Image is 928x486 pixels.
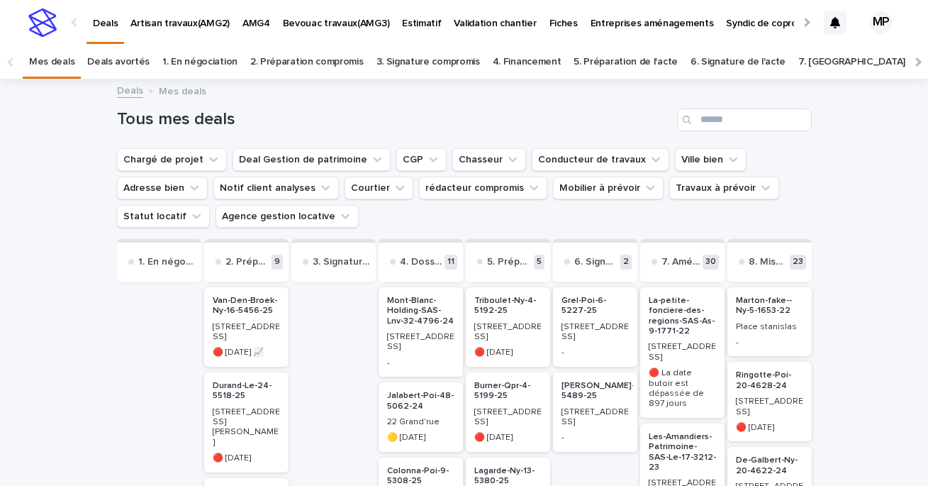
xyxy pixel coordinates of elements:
p: 4. Dossier de financement [400,256,442,268]
p: [STREET_ADDRESS] [474,322,542,343]
a: Ringotte-Poi-20-4628-24[STREET_ADDRESS]🔴 [DATE] [727,362,812,441]
a: Marton-fake--Ny-5-1653-22Place stanislas- [727,287,812,357]
p: [STREET_ADDRESS] [561,322,629,343]
a: Van-Den-Broek-Ny-16-5456-25[STREET_ADDRESS]🔴 [DATE] 📈 [204,287,289,367]
p: Place stanislas [736,322,803,332]
a: Durand-Le-24-5518-25[STREET_ADDRESS][PERSON_NAME]🔴 [DATE] [204,372,289,473]
p: 23 [790,255,806,270]
a: 3. Signature compromis [376,45,480,79]
button: Conducteur de travaux [532,148,669,171]
p: 9 [272,255,283,270]
p: Van-Den-Broek-Ny-16-5456-25 [213,296,280,316]
p: Burner-Qpr-4-5199-25 [474,381,542,402]
p: 30 [703,255,719,270]
p: 🔴 [DATE] [474,348,542,358]
button: Agence gestion locative [216,205,359,228]
p: 11 [445,255,457,270]
p: 8. Mise en loc et gestion [749,256,787,268]
p: [STREET_ADDRESS] [561,407,629,428]
p: 🔴 [DATE] [736,423,803,433]
p: 🔴 [DATE] [213,453,280,463]
p: [STREET_ADDRESS] [474,407,542,428]
a: 4. Financement [493,45,561,79]
p: Jalabert-Poi-48-5062-24 [387,391,454,412]
input: Search [677,109,812,131]
p: Grel-Poi-6-5227-25 [561,296,629,316]
a: Deals avortés [87,45,150,79]
a: Mont-Blanc-Holding-SAS-Lnv-32-4796-24[STREET_ADDRESS]- [379,287,463,377]
button: Deal Gestion de patrimoine [233,148,391,171]
p: 22 Grand'rue [387,417,454,427]
button: Ville bien [675,148,747,171]
div: MP [870,11,893,34]
p: 🔴 [DATE] [474,433,542,443]
p: 5 [534,255,544,270]
a: 5. Préparation de l'acte [574,45,678,79]
p: Triboulet-Ny-4-5192-25 [474,296,542,316]
a: [PERSON_NAME]-20-5489-25[STREET_ADDRESS]- [553,372,637,452]
p: [PERSON_NAME]-20-5489-25 [561,381,649,402]
a: Burner-Qpr-4-5199-25[STREET_ADDRESS]🔴 [DATE] [466,372,550,452]
a: Grel-Poi-6-5227-25[STREET_ADDRESS]- [553,287,637,367]
p: Mes deals [159,82,206,98]
h1: Tous mes deals [117,109,671,130]
p: Ringotte-Poi-20-4628-24 [736,370,803,391]
p: 🟡 [DATE] [387,433,454,443]
p: [STREET_ADDRESS] [213,322,280,343]
a: 2. Préparation compromis [250,45,364,79]
img: stacker-logo-s-only.png [28,9,57,37]
button: CGP [396,148,447,171]
a: Deals [117,82,143,98]
p: - [387,358,454,368]
p: [STREET_ADDRESS] [736,397,803,417]
p: 🔴 [DATE] 📈 [213,348,280,358]
p: Durand-Le-24-5518-25 [213,381,280,402]
p: 6. Signature de l'acte notarié [574,256,617,268]
p: [STREET_ADDRESS][PERSON_NAME] [213,407,280,448]
p: - [561,433,629,443]
p: 1. En négociation [138,256,196,268]
button: rédacteur compromis [419,177,547,199]
p: 7. Aménagements et travaux [661,256,700,268]
a: 6. Signature de l'acte [691,45,786,79]
p: [STREET_ADDRESS] [649,342,716,363]
p: 🔴 La date butoir est dépassée de 897 jours [649,368,716,409]
button: Chargé de projet [117,148,227,171]
a: Triboulet-Ny-4-5192-25[STREET_ADDRESS]🔴 [DATE] [466,287,550,367]
button: Chasseur [452,148,526,171]
p: 2 [620,255,632,270]
p: - [561,348,629,358]
button: Adresse bien [117,177,208,199]
p: [STREET_ADDRESS] [387,332,454,353]
button: Courtier [345,177,413,199]
p: Marton-fake--Ny-5-1653-22 [736,296,803,316]
p: De-Galbert-Ny-20-4622-24 [736,455,803,476]
p: 2. Préparation compromis [225,256,269,268]
p: La-petite-fonciere-des-regions-SAS-As-9-1771-22 [649,296,716,337]
a: 7. [GEOGRAPHIC_DATA] [798,45,905,79]
p: 3. Signature compromis [313,256,370,268]
button: Travaux à prévoir [669,177,779,199]
a: Mes deals [29,45,74,79]
button: Mobilier à prévoir [553,177,664,199]
p: Les-Amandiers-Patrimoine-SAS-Le-17-3212-23 [649,432,716,473]
a: La-petite-fonciere-des-regions-SAS-As-9-1771-22[STREET_ADDRESS]🔴 La date butoir est dépassée de 8... [640,287,725,418]
button: Statut locatif [117,205,210,228]
a: 1. En négociation [162,45,237,79]
a: Jalabert-Poi-48-5062-2422 Grand'rue🟡 [DATE] [379,382,463,452]
p: - [736,338,803,348]
p: 5. Préparation de l'acte notarié [487,256,531,268]
p: Mont-Blanc-Holding-SAS-Lnv-32-4796-24 [387,296,454,326]
button: Notif client analyses [213,177,339,199]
